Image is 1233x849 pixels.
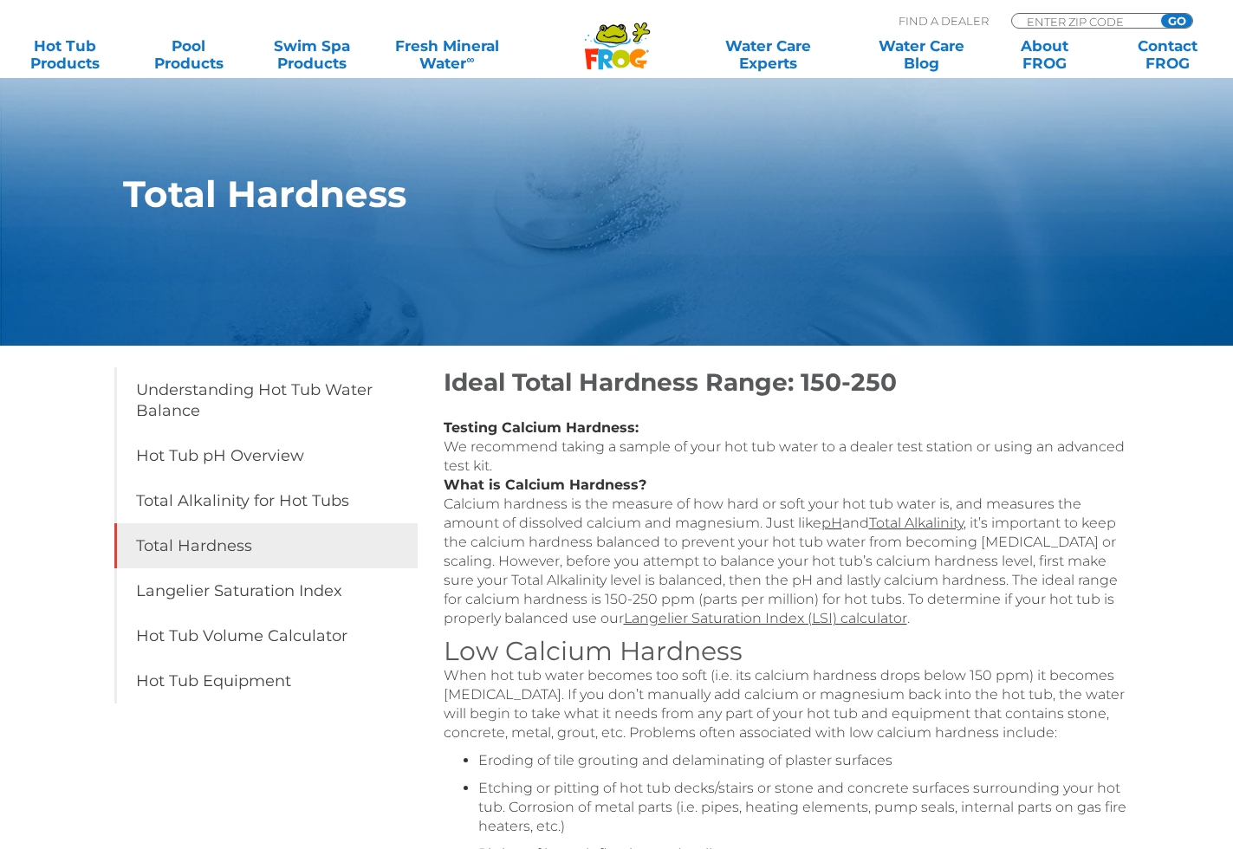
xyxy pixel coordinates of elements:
p: When hot tub water becomes too soft (i.e. its calcium hardness drops below 150 ppm) it becomes [M... [444,666,1137,742]
a: Hot TubProducts [17,37,114,72]
h3: Low Calcium Hardness [444,637,1137,666]
sup: ∞ [466,53,474,66]
a: Total Alkalinity [869,515,964,531]
h1: Total Hardness [123,173,1033,215]
input: Zip Code Form [1025,14,1142,29]
h2: Ideal Total Hardness Range: 150-250 [444,367,1137,397]
input: GO [1161,14,1192,28]
a: Total Alkalinity for Hot Tubs [114,478,418,523]
strong: What is Calcium Hardness? [444,476,646,493]
li: Eroding of tile grouting and delaminating of plaster surfaces [478,751,1137,770]
p: We recommend taking a sample of your hot tub water to a dealer test station or using an advanced ... [444,418,1137,628]
a: Swim SpaProducts [264,37,360,72]
a: Langelier Saturation Index (LSI) calculator [624,610,907,626]
a: Water CareBlog [873,37,970,72]
a: Understanding Hot Tub Water Balance [114,367,418,433]
a: Hot Tub Volume Calculator [114,613,418,658]
a: Hot Tub Equipment [114,658,418,703]
a: Water CareExperts [690,37,846,72]
a: PoolProducts [140,37,237,72]
a: Langelier Saturation Index [114,568,418,613]
p: Find A Dealer [899,13,989,29]
a: Total Hardness [114,523,418,568]
a: AboutFROG [996,37,1093,72]
a: Fresh MineralWater∞ [387,37,507,72]
strong: Testing Calcium Hardness: [444,419,639,436]
a: Hot Tub pH Overview [114,433,418,478]
li: Etching or pitting of hot tub decks/stairs or stone and concrete surfaces surrounding your hot tu... [478,779,1137,836]
a: ContactFROG [1119,37,1216,72]
a: pH [821,515,842,531]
